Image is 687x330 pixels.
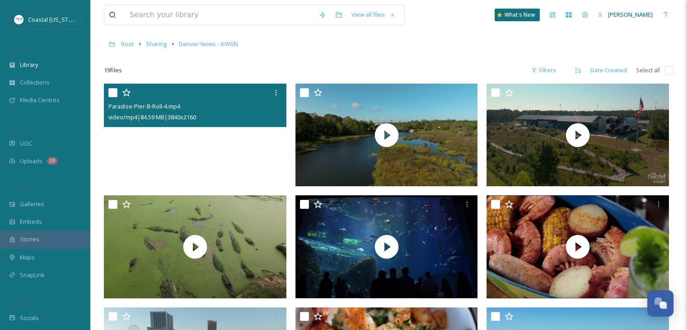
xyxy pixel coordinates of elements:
a: Sharing [146,38,167,49]
video: Paradise-Pier-B-Roll-4.mp4 [104,84,286,186]
span: Uploads [20,157,42,165]
input: Search your library [125,5,314,25]
img: thumbnail [104,195,286,298]
a: Root [121,38,134,49]
span: Maps [20,253,35,262]
a: [PERSON_NAME] [593,6,657,24]
a: View all files [347,6,400,24]
span: Embeds [20,217,42,226]
img: thumbnail [486,195,669,298]
span: Sharing [146,40,167,48]
a: Denver News - KWGN [179,38,238,49]
span: Collections [20,78,50,87]
span: 19 file s [104,66,122,75]
button: Open Chat [647,290,673,316]
span: Root [121,40,134,48]
span: MEDIA [9,47,25,53]
span: Select all [636,66,660,75]
span: UGC [20,139,32,148]
span: SnapLink [20,271,45,279]
span: COLLECT [9,125,28,132]
span: Galleries [20,200,44,208]
div: 20 [47,157,57,165]
span: video/mp4 | 84.59 MB | 3840 x 2160 [108,113,196,121]
span: Socials [20,314,39,322]
span: Media Centres [20,96,60,104]
img: thumbnail [295,195,478,298]
a: What's New [495,9,540,21]
span: Stories [20,235,39,244]
div: Date Created [586,61,631,79]
span: SOCIALS [9,300,27,306]
img: thumbnail [295,84,478,186]
span: Coastal [US_STATE] [28,15,80,24]
span: [PERSON_NAME] [608,10,653,19]
div: Filters [527,61,561,79]
span: Denver News - KWGN [179,40,238,48]
span: Library [20,61,38,69]
img: thumbnail [486,84,669,186]
img: download%20%281%29.jpeg [14,15,23,24]
span: WIDGETS [9,186,30,193]
span: Paradise-Pier-B-Roll-4.mp4 [108,102,180,110]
